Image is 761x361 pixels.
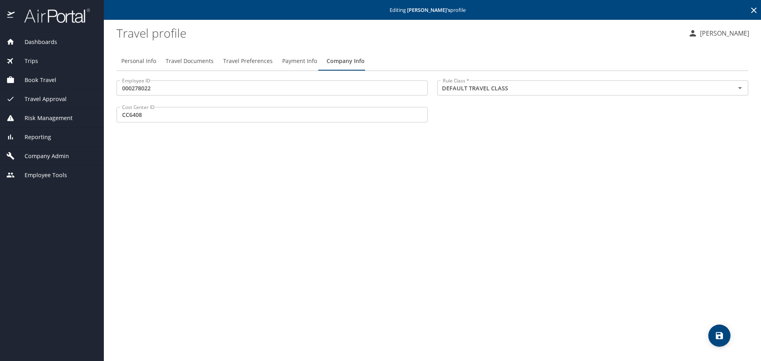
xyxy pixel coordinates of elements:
[685,26,752,40] button: [PERSON_NAME]
[327,56,365,66] span: Company Info
[734,82,746,94] button: Open
[15,152,69,160] span: Company Admin
[121,56,156,66] span: Personal Info
[15,38,57,46] span: Dashboards
[407,6,450,13] strong: [PERSON_NAME] 's
[117,80,428,96] input: EX: 123456
[708,325,730,347] button: save
[117,52,748,71] div: Profile
[7,8,15,23] img: icon-airportal.png
[15,57,38,65] span: Trips
[117,21,682,45] h1: Travel profile
[15,8,90,23] img: airportal-logo.png
[166,56,214,66] span: Travel Documents
[117,107,428,122] input: EX:
[15,171,67,180] span: Employee Tools
[15,114,73,122] span: Risk Management
[223,56,273,66] span: Travel Preferences
[106,8,759,13] p: Editing profile
[15,76,56,84] span: Book Travel
[698,29,749,38] p: [PERSON_NAME]
[15,133,51,141] span: Reporting
[15,95,67,103] span: Travel Approval
[282,56,317,66] span: Payment Info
